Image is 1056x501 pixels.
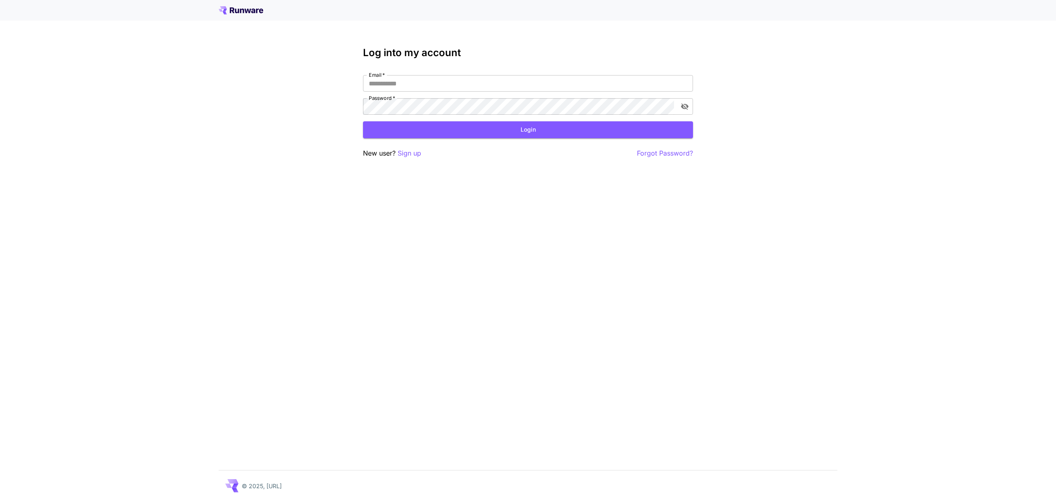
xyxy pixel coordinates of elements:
[363,148,421,158] p: New user?
[369,71,385,78] label: Email
[363,47,693,59] h3: Log into my account
[242,482,282,490] p: © 2025, [URL]
[398,148,421,158] button: Sign up
[637,148,693,158] button: Forgot Password?
[677,99,692,114] button: toggle password visibility
[363,121,693,138] button: Login
[369,95,395,102] label: Password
